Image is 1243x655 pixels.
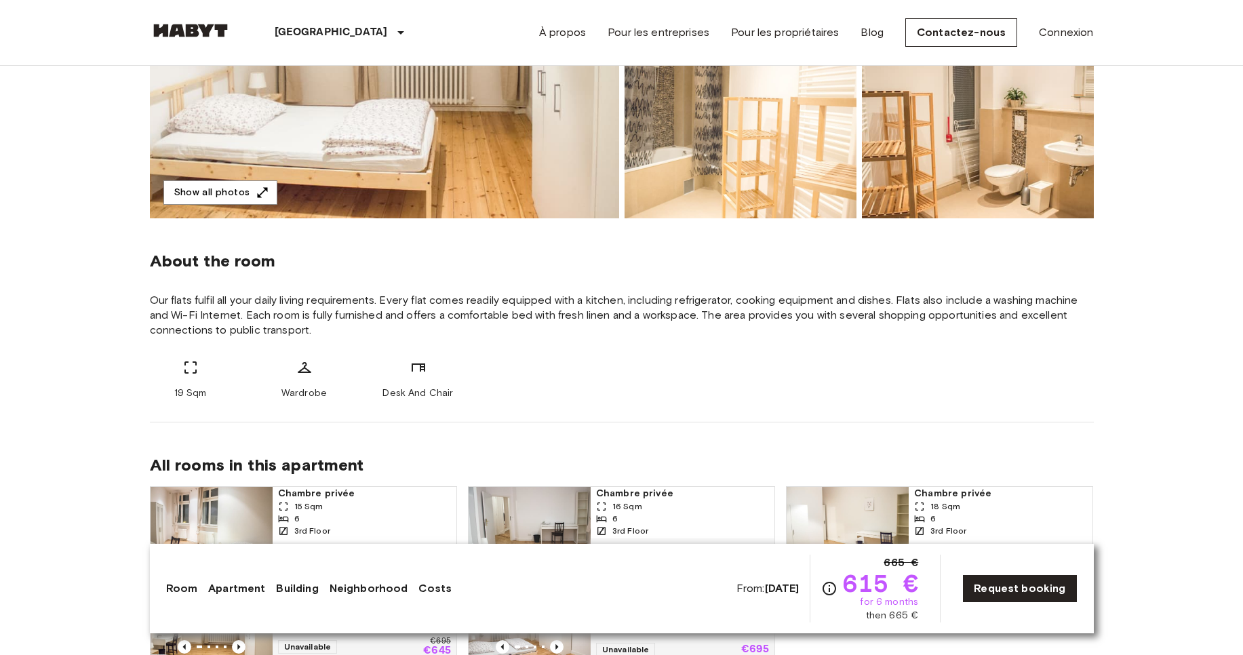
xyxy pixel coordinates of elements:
span: 6 [612,513,618,525]
a: Request booking [962,574,1077,603]
p: [GEOGRAPHIC_DATA] [275,24,388,41]
span: Chambre privée [914,487,1087,500]
span: About the room [150,251,1094,271]
a: Marketing picture of unit DE-01-090-05MPrevious imagePrevious imageChambre privée16 Sqm63rd Floor... [468,486,775,569]
a: Apartment [208,580,265,597]
img: Habyt [150,24,231,37]
button: Previous image [550,640,564,654]
span: Our flats fulfil all your daily living requirements. Every flat comes readily equipped with a kit... [150,293,1094,338]
svg: Check cost overview for full price breakdown. Please note that discounts apply to new joiners onl... [821,580,837,597]
span: 19 Sqm [174,386,207,400]
span: From: [736,581,800,596]
span: 16 Sqm [612,500,642,513]
a: Costs [418,580,452,597]
a: À propos [539,24,586,41]
button: Show all photos [163,180,277,205]
span: Desk And Chair [382,386,453,400]
a: Blog [861,24,884,41]
span: 665 € [884,555,918,571]
span: Wardrobe [281,386,327,400]
a: Pour les propriétaires [731,24,839,41]
p: €695 [741,644,770,655]
span: All rooms in this apartment [150,455,1094,475]
span: 15 Sqm [294,500,323,513]
a: Contactez-nous [905,18,1017,47]
a: Marketing picture of unit DE-01-090-06MPrevious imagePrevious imageChambre privée15 Sqm63rd Floor... [150,486,457,569]
a: Pour les entreprises [608,24,709,41]
span: 3rd Floor [294,525,330,537]
span: for 6 months [860,595,918,609]
img: Marketing picture of unit DE-01-090-06M [151,487,273,568]
img: Marketing picture of unit DE-01-090-05M [469,487,591,568]
span: then 665 € [866,609,919,622]
a: Building [276,580,318,597]
span: 18 Sqm [930,500,960,513]
span: 3rd Floor [930,525,966,537]
img: Picture of unit DE-01-090-02M [625,41,856,218]
span: Unavailable [278,640,338,654]
span: 6 [294,513,300,525]
a: Neighborhood [330,580,408,597]
span: 3rd Floor [612,525,648,537]
button: Previous image [232,640,245,654]
span: 6 [930,513,936,525]
span: 615 € [843,571,918,595]
p: €695 [430,637,450,646]
a: Connexion [1039,24,1093,41]
img: Picture of unit DE-01-090-02M [862,41,1094,218]
a: Room [166,580,198,597]
a: Marketing picture of unit DE-01-090-04MPrevious imagePrevious imageChambre privée18 Sqm63rd Floor... [786,486,1093,569]
b: [DATE] [765,582,800,595]
span: Chambre privée [278,487,451,500]
span: Chambre privée [596,487,769,500]
button: Previous image [178,640,191,654]
button: Previous image [496,640,509,654]
img: Marketing picture of unit DE-01-090-04M [787,487,909,568]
